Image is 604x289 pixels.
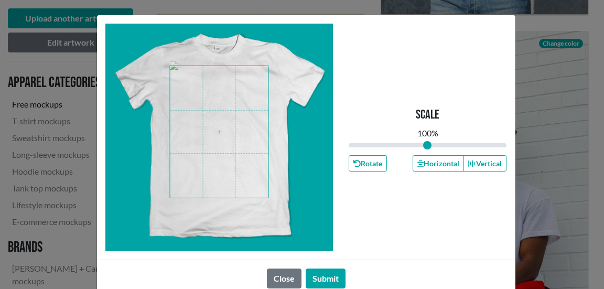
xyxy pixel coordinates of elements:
button: Close [267,269,301,288]
div: 100 % [417,127,438,140]
p: Scale [416,108,439,123]
button: Vertical [463,155,506,172]
button: Submit [306,269,346,288]
button: Horizontal [413,155,464,172]
button: Rotate [349,155,387,172]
